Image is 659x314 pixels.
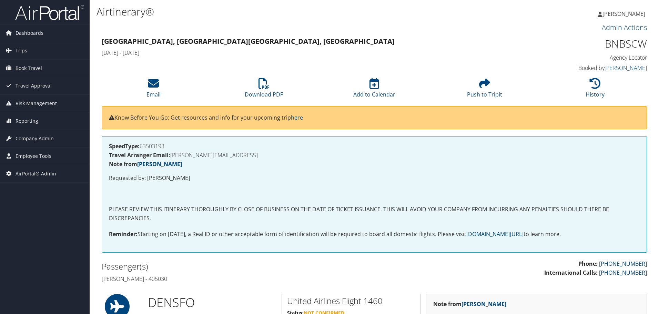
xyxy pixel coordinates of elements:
span: [PERSON_NAME] [602,10,645,18]
a: Email [146,82,161,98]
h2: United Airlines Flight 1460 [287,295,415,307]
span: Employee Tools [16,148,51,165]
a: here [291,114,303,121]
a: Add to Calendar [353,82,395,98]
a: [PERSON_NAME] [137,160,182,168]
p: PLEASE REVIEW THIS ITINERARY THOROUGHLY BY CLOSE OF BUSINESS ON THE DATE OF TICKET ISSUANCE. THIS... [109,205,640,223]
a: Admin Actions [602,23,647,32]
a: Push to Tripit [467,82,502,98]
p: Starting on [DATE], a Real ID or other acceptable form of identification will be required to boar... [109,230,640,239]
strong: International Calls: [544,269,598,276]
span: Company Admin [16,130,54,147]
a: Download PDF [245,82,283,98]
h4: Booked by [518,64,647,72]
a: [PERSON_NAME] [605,64,647,72]
strong: Phone: [578,260,598,267]
p: Know Before You Go: Get resources and info for your upcoming trip [109,113,640,122]
p: Requested by: [PERSON_NAME] [109,174,640,183]
a: [PERSON_NAME] [598,3,652,24]
h1: Airtinerary® [97,4,467,19]
span: Dashboards [16,24,43,42]
strong: Travel Arranger Email: [109,151,170,159]
a: [PHONE_NUMBER] [599,269,647,276]
img: airportal-logo.png [15,4,84,21]
h2: Passenger(s) [102,261,369,272]
strong: Note from [109,160,182,168]
h4: [PERSON_NAME][EMAIL_ADDRESS] [109,152,640,158]
strong: Note from [433,300,506,308]
strong: [GEOGRAPHIC_DATA], [GEOGRAPHIC_DATA] [GEOGRAPHIC_DATA], [GEOGRAPHIC_DATA] [102,37,395,46]
span: Trips [16,42,27,59]
strong: Reminder: [109,230,138,238]
h4: 63503193 [109,143,640,149]
h1: BNBSCW [518,37,647,51]
a: [PHONE_NUMBER] [599,260,647,267]
span: Reporting [16,112,38,130]
span: Risk Management [16,95,57,112]
a: History [586,82,605,98]
span: Travel Approval [16,77,52,94]
span: Book Travel [16,60,42,77]
h4: [PERSON_NAME] - 405030 [102,275,369,283]
a: [DOMAIN_NAME][URL] [466,230,524,238]
a: [PERSON_NAME] [462,300,506,308]
h4: [DATE] - [DATE] [102,49,508,57]
h4: Agency Locator [518,54,647,61]
strong: SpeedType: [109,142,140,150]
span: AirPortal® Admin [16,165,56,182]
h1: DEN SFO [148,294,276,311]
